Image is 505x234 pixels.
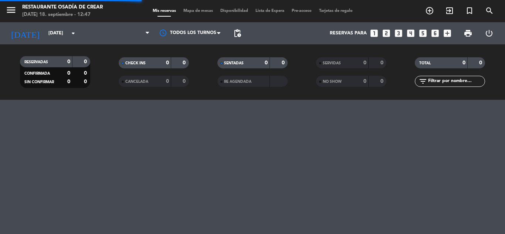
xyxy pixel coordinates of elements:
[330,31,367,36] span: Reservas para
[382,28,391,38] i: looks_two
[24,72,50,75] span: CONFIRMADA
[418,28,428,38] i: looks_5
[394,28,403,38] i: looks_3
[462,60,465,65] strong: 0
[149,9,180,13] span: Mis reservas
[323,61,341,65] span: SERVIDAS
[6,25,45,41] i: [DATE]
[84,79,88,84] strong: 0
[67,71,70,76] strong: 0
[315,9,356,13] span: Tarjetas de regalo
[485,29,494,38] i: power_settings_new
[183,60,187,65] strong: 0
[425,6,434,15] i: add_circle_outline
[183,79,187,84] strong: 0
[464,29,472,38] span: print
[323,80,342,84] span: NO SHOW
[69,29,78,38] i: arrow_drop_down
[224,61,244,65] span: SENTADAS
[6,4,17,18] button: menu
[485,6,494,15] i: search
[479,60,484,65] strong: 0
[24,80,54,84] span: SIN CONFIRMAR
[6,4,17,16] i: menu
[125,61,146,65] span: CHECK INS
[252,9,288,13] span: Lista de Espera
[282,60,286,65] strong: 0
[233,29,242,38] span: pending_actions
[224,80,251,84] span: RE AGENDADA
[445,6,454,15] i: exit_to_app
[84,71,88,76] strong: 0
[265,60,268,65] strong: 0
[288,9,315,13] span: Pre-acceso
[427,77,485,85] input: Filtrar por nombre...
[369,28,379,38] i: looks_one
[180,9,217,13] span: Mapa de mesas
[217,9,252,13] span: Disponibilidad
[380,60,385,65] strong: 0
[443,28,452,38] i: add_box
[478,22,499,44] div: LOG OUT
[67,79,70,84] strong: 0
[22,4,103,11] div: Restaurante Osadía de Crear
[24,60,48,64] span: RESERVADAS
[166,79,169,84] strong: 0
[363,79,366,84] strong: 0
[406,28,416,38] i: looks_4
[465,6,474,15] i: turned_in_not
[418,77,427,86] i: filter_list
[363,60,366,65] strong: 0
[166,60,169,65] strong: 0
[67,59,70,64] strong: 0
[419,61,431,65] span: TOTAL
[380,79,385,84] strong: 0
[430,28,440,38] i: looks_6
[22,11,103,18] div: [DATE] 18. septiembre - 12:47
[84,59,88,64] strong: 0
[125,80,148,84] span: CANCELADA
